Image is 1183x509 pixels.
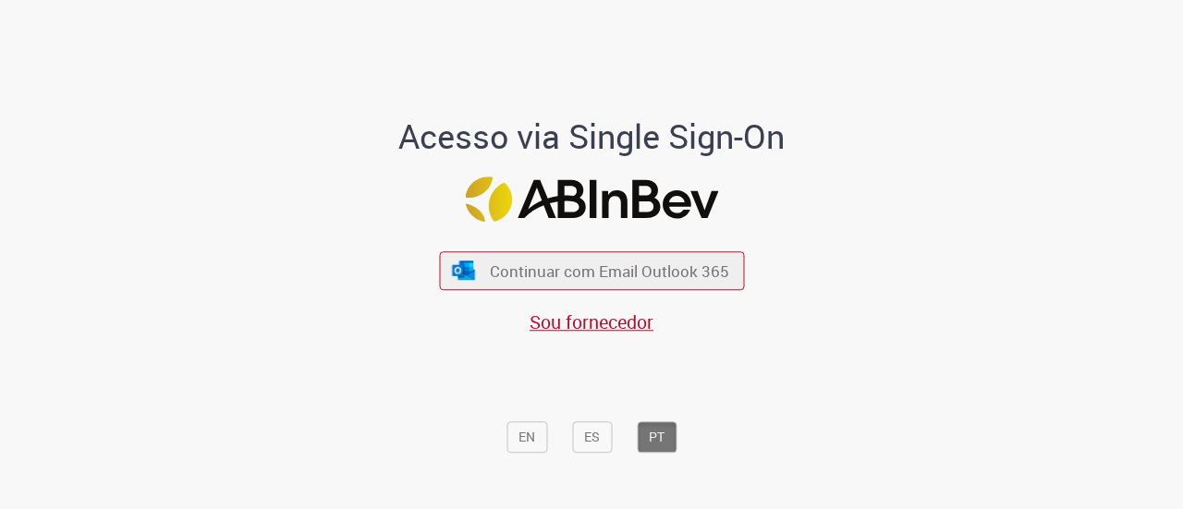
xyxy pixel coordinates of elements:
button: PT [637,421,677,453]
button: ES [572,421,612,453]
h1: Acesso via Single Sign-On [335,118,848,155]
button: ícone Azure/Microsoft 360 Continuar com Email Outlook 365 [439,252,744,290]
img: Logo ABInBev [465,176,718,222]
span: Continuar com Email Outlook 365 [490,261,729,282]
img: ícone Azure/Microsoft 360 [451,261,477,280]
a: Sou fornecedor [530,309,653,334]
button: EN [506,421,547,453]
